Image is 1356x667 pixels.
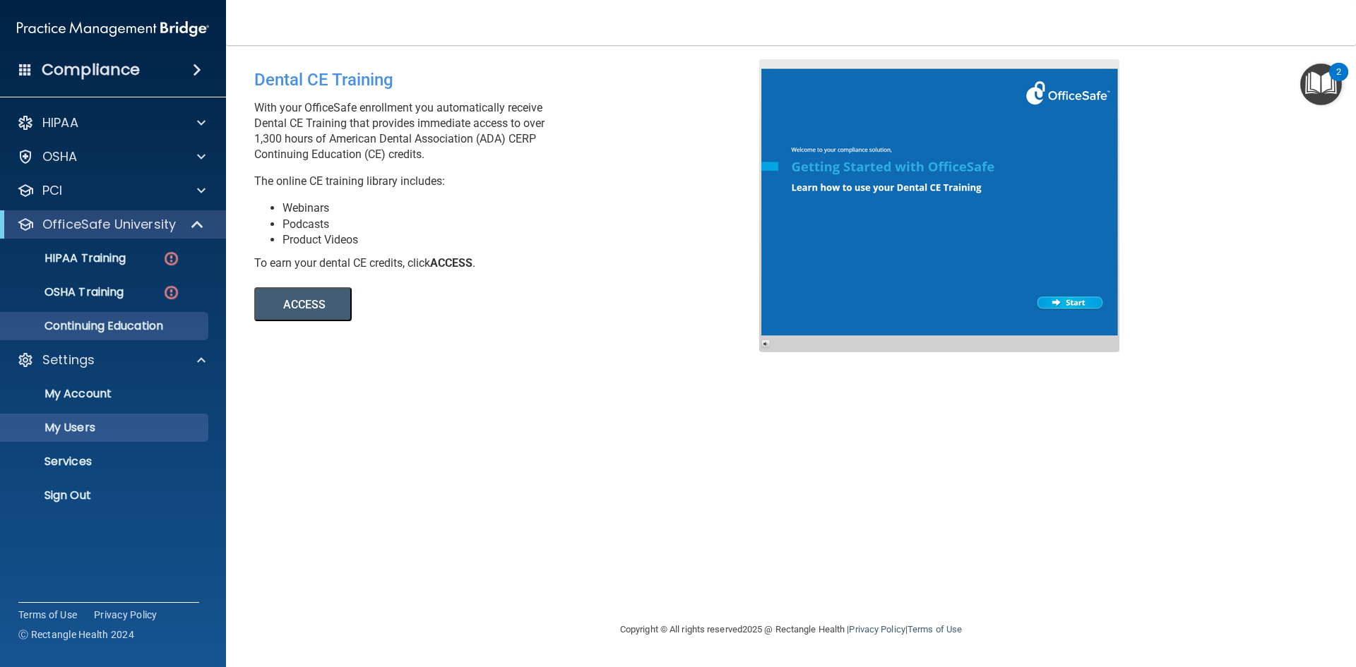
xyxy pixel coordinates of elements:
div: Copyright © All rights reserved 2025 @ Rectangle Health | | [533,607,1049,652]
p: Sign Out [9,488,202,503]
p: HIPAA [42,114,78,131]
a: Terms of Use [18,608,77,622]
a: PCI [17,182,206,199]
li: Webinars [282,200,770,216]
img: danger-circle.6113f641.png [162,250,180,268]
a: OfficeSafe University [17,216,205,233]
b: ACCESS [430,256,472,270]
p: With your OfficeSafe enrollment you automatically receive Dental CE Training that provides immedi... [254,100,770,162]
span: Ⓒ Rectangle Health 2024 [18,627,134,642]
img: danger-circle.6113f641.png [162,284,180,301]
a: ACCESS [254,300,641,311]
p: OSHA Training [9,285,124,299]
p: Settings [42,351,95,368]
p: My Users [9,421,202,435]
div: Dental CE Training [254,59,770,100]
p: OSHA [42,148,78,165]
img: PMB logo [17,15,209,43]
div: 2 [1336,72,1341,90]
p: Services [9,455,202,469]
p: OfficeSafe University [42,216,176,233]
a: OSHA [17,148,206,165]
a: Settings [17,351,206,368]
h4: Compliance [42,60,140,80]
li: Podcasts [282,217,770,232]
a: Privacy Policy [849,624,905,635]
p: Continuing Education [9,319,202,333]
button: Open Resource Center, 2 new notifications [1300,64,1342,105]
a: Privacy Policy [94,608,157,622]
li: Product Videos [282,232,770,248]
div: To earn your dental CE credits, click . [254,256,770,271]
button: ACCESS [254,287,352,321]
p: PCI [42,182,62,199]
a: HIPAA [17,114,206,131]
p: HIPAA Training [9,251,126,265]
p: The online CE training library includes: [254,174,770,189]
a: Terms of Use [908,624,962,635]
p: My Account [9,387,202,401]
